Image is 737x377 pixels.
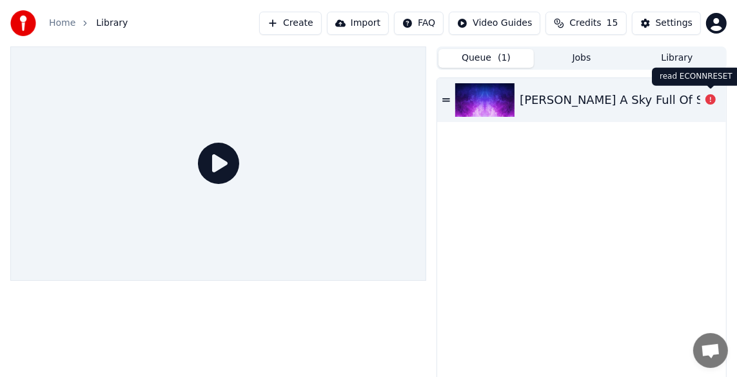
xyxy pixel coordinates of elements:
[10,10,36,36] img: youka
[607,17,618,30] span: 15
[545,12,626,35] button: Credits15
[498,52,511,65] span: ( 1 )
[632,12,701,35] button: Settings
[438,49,534,68] button: Queue
[449,12,540,35] button: Video Guides
[629,49,725,68] button: Library
[49,17,128,30] nav: breadcrumb
[96,17,128,30] span: Library
[49,17,75,30] a: Home
[569,17,601,30] span: Credits
[656,17,693,30] div: Settings
[534,49,629,68] button: Jobs
[259,12,322,35] button: Create
[394,12,444,35] button: FAQ
[327,12,389,35] button: Import
[693,333,728,368] a: 开放式聊天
